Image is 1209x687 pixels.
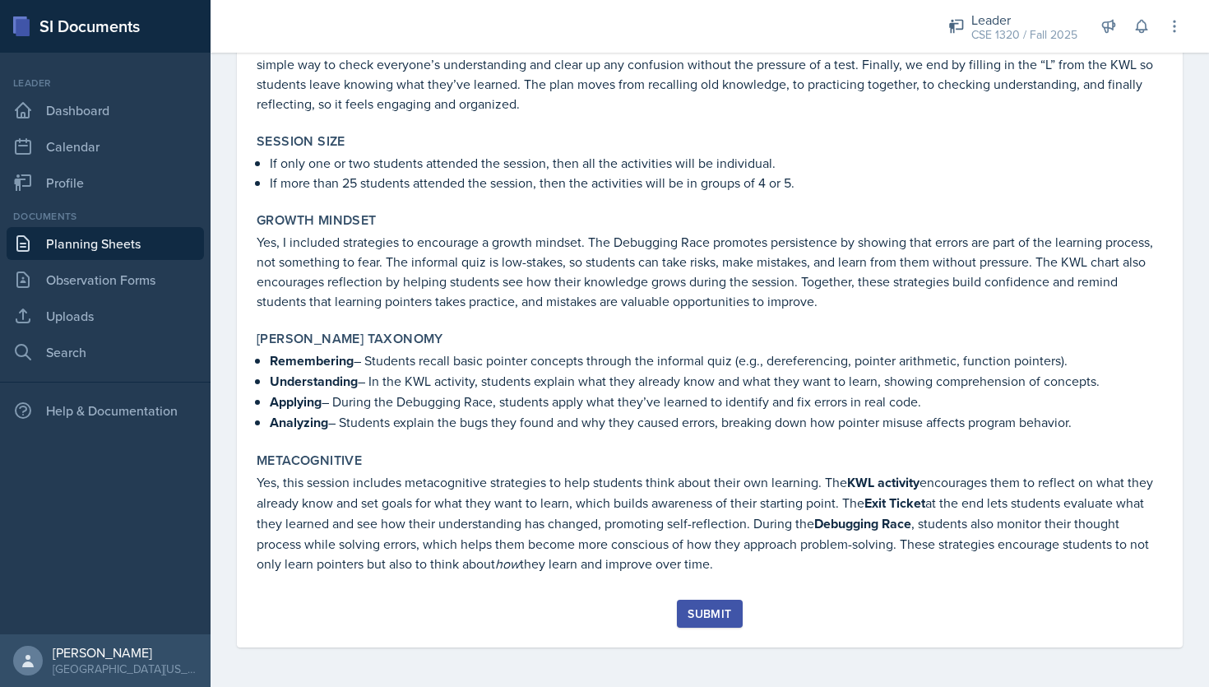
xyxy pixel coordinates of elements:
p: – During the Debugging Race, students apply what they’ve learned to identify and fix errors in re... [270,392,1163,412]
div: Leader [971,10,1077,30]
strong: KWL activity [847,473,919,492]
a: Uploads [7,299,204,332]
label: Metacognitive [257,453,362,469]
p: – In the KWL activity, students explain what they already know and what they want to learn, showi... [270,371,1163,392]
div: Submit [688,607,731,620]
p: If more than 25 students attended the session, then the activities will be in groups of 4 or 5. [270,173,1163,193]
div: Leader [7,76,204,91]
div: CSE 1320 / Fall 2025 [971,26,1077,44]
label: [PERSON_NAME] Taxonomy [257,331,443,347]
a: Calendar [7,130,204,163]
div: Documents [7,209,204,224]
a: Profile [7,166,204,199]
label: Growth Mindset [257,212,377,229]
a: Search [7,336,204,369]
strong: Analyzing [270,413,328,432]
a: Planning Sheets [7,227,204,260]
p: Yes, I included strategies to encourage a growth mindset. The Debugging Race promotes persistence... [257,232,1163,311]
p: – Students explain the bugs they found and why they caused errors, breaking down how pointer misu... [270,412,1163,433]
strong: Debugging Race [814,514,911,533]
div: [GEOGRAPHIC_DATA][US_STATE] [53,661,197,677]
strong: Remembering [270,351,354,370]
em: how [495,555,520,573]
p: Yes, this session includes metacognitive strategies to help students think about their own learni... [257,472,1163,573]
strong: Exit Ticket [864,494,925,513]
a: Observation Forms [7,263,204,296]
strong: Understanding [270,372,358,391]
button: Submit [677,600,742,628]
div: Help & Documentation [7,394,204,427]
a: Dashboard [7,94,204,127]
p: If only one or two students attended the session, then all the activities will be individual. [270,153,1163,173]
label: Session Size [257,133,345,150]
div: [PERSON_NAME] [53,644,197,661]
strong: Applying [270,392,322,411]
p: – Students recall basic pointer concepts through the informal quiz (e.g., dereferencing, pointer ... [270,350,1163,371]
